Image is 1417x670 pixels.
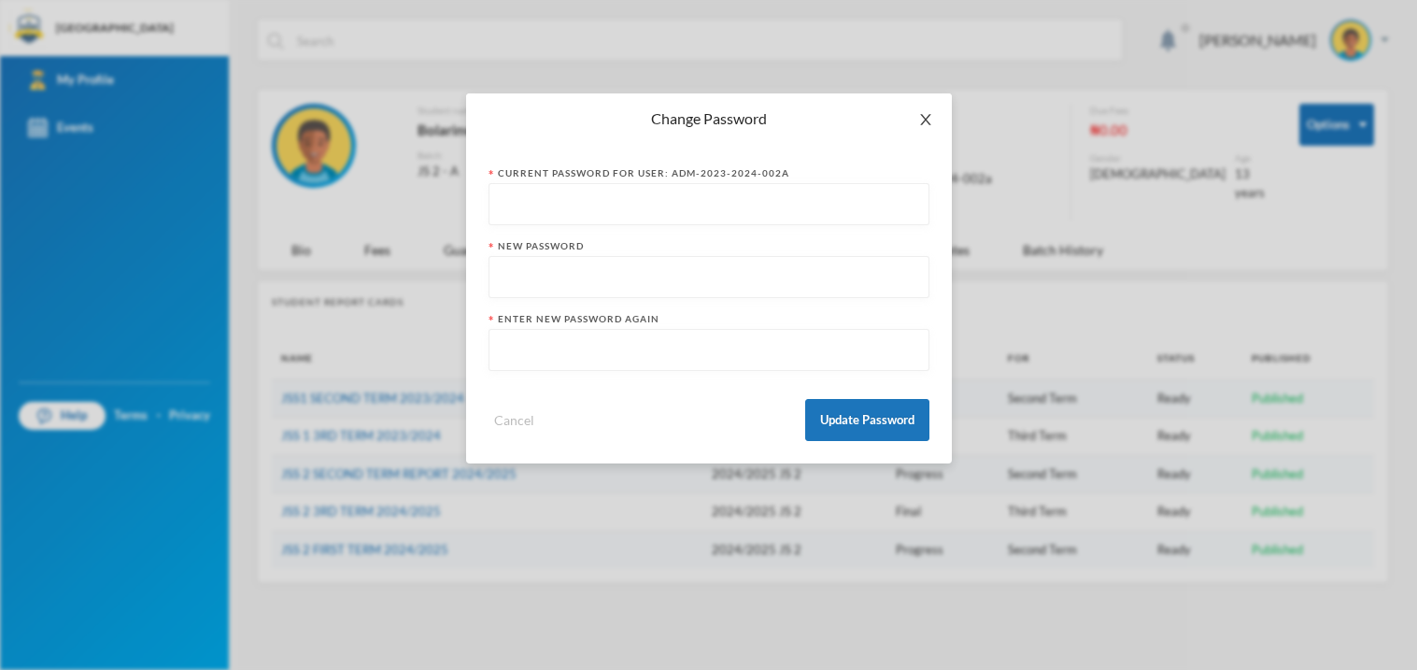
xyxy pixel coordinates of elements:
div: Enter new password again [489,312,929,326]
button: Close [900,93,952,146]
div: Change Password [489,108,929,129]
button: Update Password [805,399,929,441]
div: Current Password for User: adm-2023-2024-002a [489,166,929,180]
div: New Password [489,239,929,253]
button: Cancel [489,409,540,431]
i: icon: close [918,112,933,127]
